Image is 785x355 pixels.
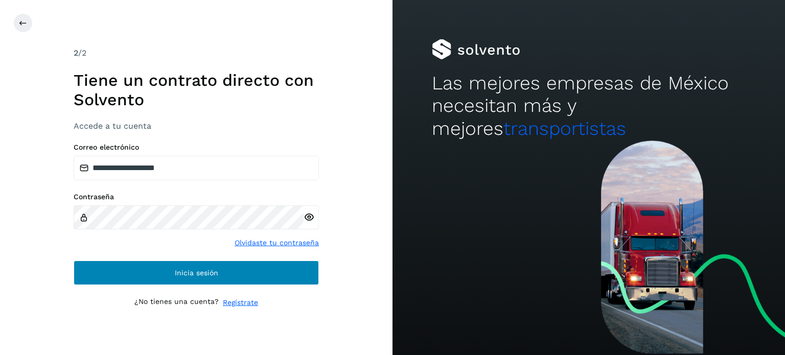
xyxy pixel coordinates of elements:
label: Correo electrónico [74,143,319,152]
span: 2 [74,48,78,58]
div: /2 [74,47,319,59]
p: ¿No tienes una cuenta? [134,297,219,308]
a: Olvidaste tu contraseña [235,238,319,248]
a: Regístrate [223,297,258,308]
button: Inicia sesión [74,261,319,285]
span: Inicia sesión [175,269,218,276]
span: transportistas [503,117,626,139]
h3: Accede a tu cuenta [74,121,319,131]
h1: Tiene un contrato directo con Solvento [74,70,319,110]
h2: Las mejores empresas de México necesitan más y mejores [432,72,746,140]
label: Contraseña [74,193,319,201]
